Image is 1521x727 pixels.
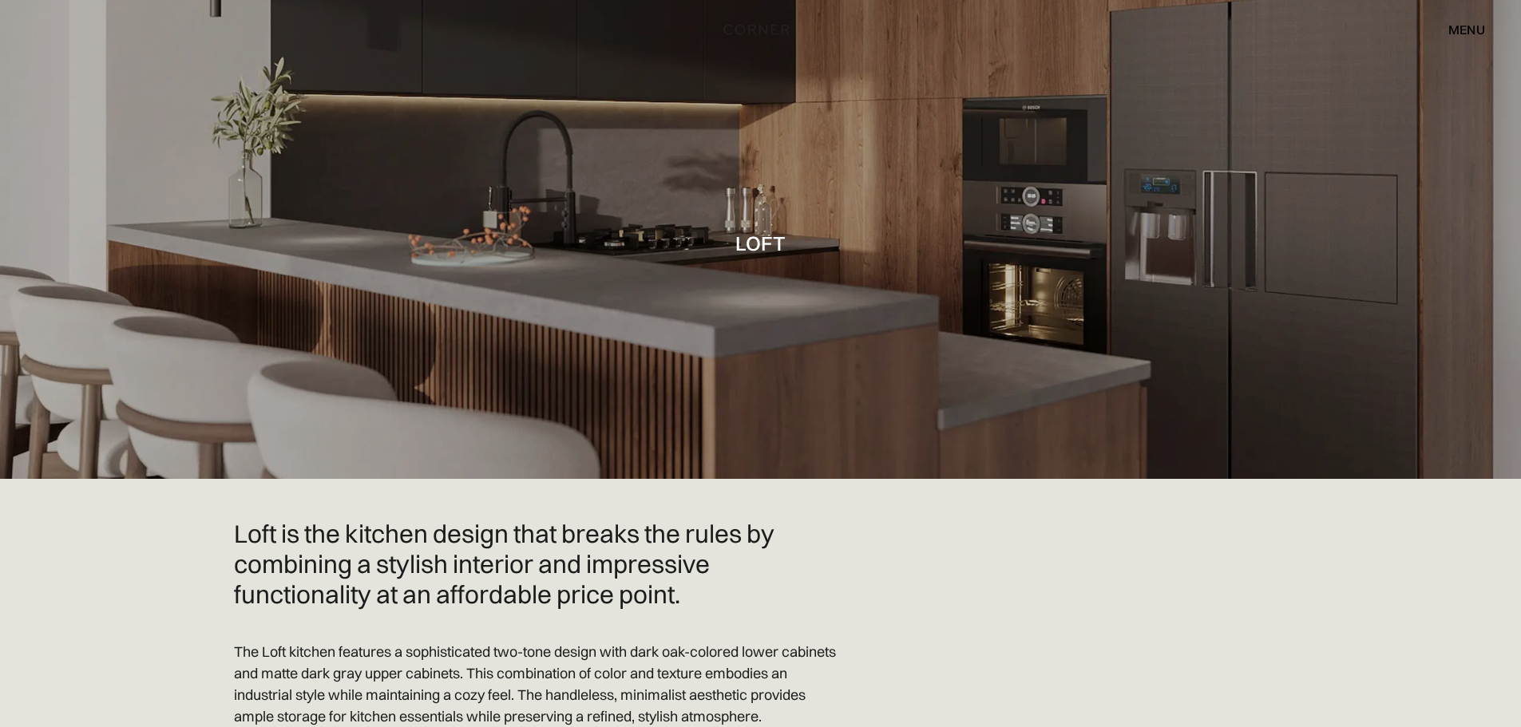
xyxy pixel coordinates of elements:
[1432,16,1485,43] div: menu
[234,641,841,727] p: The Loft kitchen features a sophisticated two-tone design with dark oak-colored lower cabinets an...
[706,19,815,40] a: home
[1448,23,1485,36] div: menu
[234,519,841,609] h2: Loft is the kitchen design that breaks the rules by combining a stylish interior and impressive f...
[735,232,786,254] h1: Loft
